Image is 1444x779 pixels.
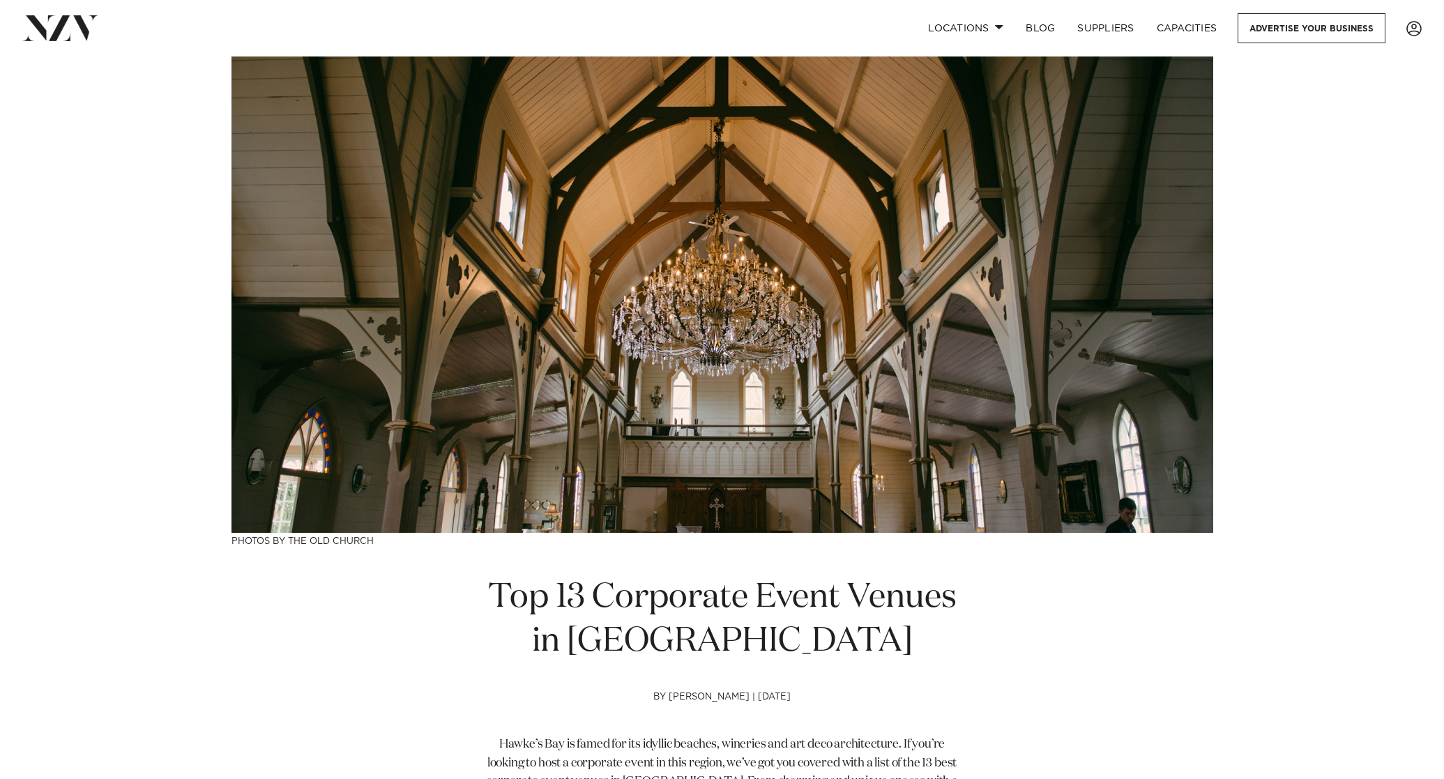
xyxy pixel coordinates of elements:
h4: by [PERSON_NAME] | [DATE] [484,692,961,736]
a: SUPPLIERS [1066,13,1145,43]
img: nzv-logo.png [22,15,98,40]
h1: Top 13 Corporate Event Venues in [GEOGRAPHIC_DATA] [484,576,961,664]
a: BLOG [1014,13,1066,43]
h3: Photos by The Old Church [231,533,1213,547]
a: Advertise your business [1238,13,1385,43]
a: Locations [917,13,1014,43]
img: Top 13 Corporate Event Venues in Hawke's Bay [231,56,1213,533]
a: Capacities [1146,13,1229,43]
